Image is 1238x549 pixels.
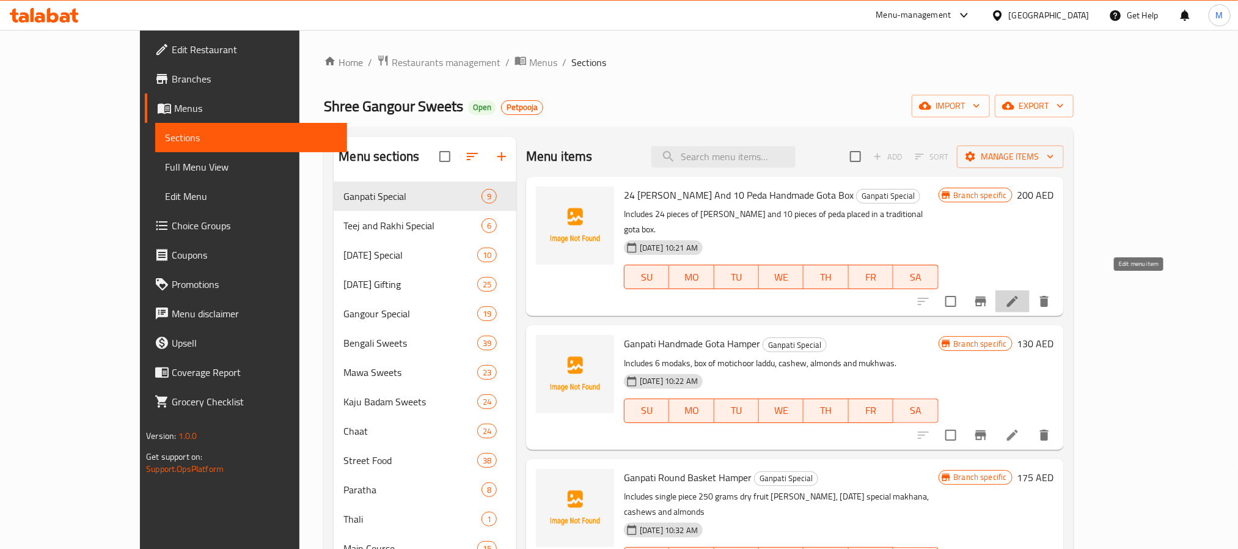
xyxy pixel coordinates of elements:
[343,277,477,292] span: [DATE] Gifting
[938,422,964,448] span: Select to update
[857,189,920,203] span: Ganpati Special
[477,424,497,438] div: items
[146,428,176,444] span: Version:
[635,525,703,536] span: [DATE] 10:32 AM
[468,100,496,115] div: Open
[343,306,477,321] span: Gangour Special
[334,211,516,240] div: Teej and Rakhi Special6
[477,365,497,380] div: items
[432,144,458,169] span: Select all sections
[343,365,477,380] div: Mawa Sweets
[343,277,477,292] div: Ramadan Gifting
[482,218,497,233] div: items
[468,102,496,112] span: Open
[938,289,964,314] span: Select to update
[849,265,893,289] button: FR
[502,102,543,112] span: Petpooja
[629,402,664,419] span: SU
[624,468,752,487] span: Ganpati Round Basket Hamper
[145,328,346,358] a: Upsell
[759,399,804,423] button: WE
[343,482,481,497] span: Paratha
[898,268,933,286] span: SA
[477,248,497,262] div: items
[377,54,500,70] a: Restaurants management
[165,130,337,145] span: Sections
[804,265,848,289] button: TH
[1017,186,1054,204] h6: 200 AED
[624,265,669,289] button: SU
[172,72,337,86] span: Branches
[172,394,337,409] span: Grocery Checklist
[334,328,516,358] div: Bengali Sweets39
[172,277,337,292] span: Promotions
[854,402,888,419] span: FR
[624,207,938,237] p: Includes 24 pieces of [PERSON_NAME] and 10 pieces of peda placed in a traditional gota box.
[334,475,516,504] div: Paratha8
[1005,428,1020,443] a: Edit menu item
[651,146,796,168] input: search
[843,144,868,169] span: Select section
[343,218,481,233] div: Teej and Rakhi Special
[921,98,980,114] span: import
[674,402,709,419] span: MO
[624,489,938,520] p: Includes single piece 250 grams dry fruit [PERSON_NAME], [DATE] special makhana, cashews and almonds
[334,182,516,211] div: Ganpati Special9
[482,220,496,232] span: 6
[759,265,804,289] button: WE
[334,504,516,534] div: Thali1
[763,337,827,352] div: Ganpati Special
[178,428,197,444] span: 1.0.0
[343,336,477,350] span: Bengali Sweets
[172,365,337,380] span: Coverage Report
[714,399,759,423] button: TU
[966,421,995,450] button: Branch-specific-item
[804,399,848,423] button: TH
[714,265,759,289] button: TU
[624,186,854,204] span: 24 [PERSON_NAME] And 10 Peda Handmade Gota Box
[856,189,920,204] div: Ganpati Special
[966,287,995,316] button: Branch-specific-item
[343,189,481,204] span: Ganpati Special
[1030,421,1059,450] button: delete
[478,337,496,349] span: 39
[808,402,843,419] span: TH
[478,367,496,378] span: 23
[995,95,1074,117] button: export
[145,35,346,64] a: Edit Restaurant
[343,394,477,409] span: Kaju Badam Sweets
[536,469,614,547] img: Ganpati Round Basket Hamper
[763,338,826,352] span: Ganpati Special
[145,387,346,416] a: Grocery Checklist
[526,147,593,166] h2: Menu items
[876,8,951,23] div: Menu-management
[146,449,202,465] span: Get support on:
[343,453,477,468] div: Street Food
[343,248,477,262] div: Navratri Special
[343,424,477,438] div: Chaat
[536,186,614,265] img: 24 Modak And 10 Peda Handmade Gota Box
[482,191,496,202] span: 9
[957,146,1064,168] button: Manage items
[392,55,500,70] span: Restaurants management
[478,396,496,408] span: 24
[482,514,496,525] span: 1
[515,54,557,70] a: Menus
[165,189,337,204] span: Edit Menu
[505,55,510,70] li: /
[368,55,372,70] li: /
[912,95,990,117] button: import
[624,356,938,371] p: Includes 6 modaks, box of motichoor laddu, cashew, almonds and mukhwas.
[536,335,614,413] img: Ganpati Handmade Gota Hamper
[868,147,907,166] span: Add item
[1216,9,1223,22] span: M
[145,211,346,240] a: Choice Groups
[145,358,346,387] a: Coverage Report
[482,512,497,526] div: items
[145,240,346,270] a: Coupons
[343,512,481,526] span: Thali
